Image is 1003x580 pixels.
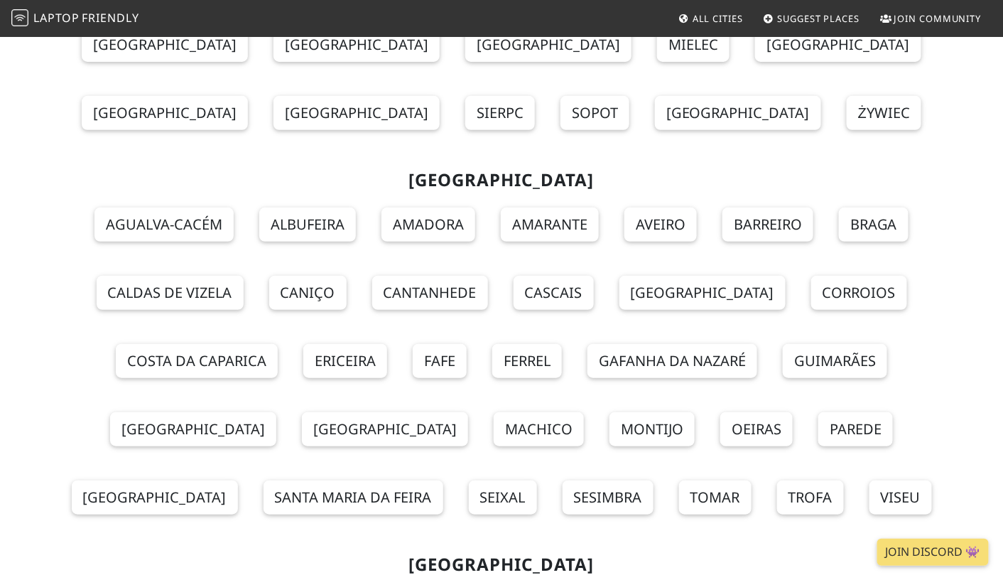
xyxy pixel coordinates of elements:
[110,412,276,446] a: [GEOGRAPHIC_DATA]
[679,480,752,515] a: Tomar
[302,412,468,446] a: [GEOGRAPHIC_DATA]
[722,208,813,242] a: Barreiro
[693,12,743,25] span: All Cities
[41,170,962,190] h2: [GEOGRAPHIC_DATA]
[609,412,695,446] a: Montijo
[11,9,28,26] img: LaptopFriendly
[514,276,594,310] a: Cascais
[33,10,80,26] span: Laptop
[97,276,244,310] a: Caldas de Vizela
[72,480,238,515] a: [GEOGRAPHIC_DATA]
[587,344,757,378] a: Gafanha da Nazaré
[413,344,467,378] a: Fafe
[116,344,278,378] a: Costa da Caparica
[41,554,962,575] h2: [GEOGRAPHIC_DATA]
[563,480,654,515] a: Sesimbra
[273,96,440,130] a: [GEOGRAPHIC_DATA]
[560,96,629,130] a: Sopot
[372,276,488,310] a: Cantanhede
[839,208,909,242] a: Braga
[82,28,248,62] a: [GEOGRAPHIC_DATA]
[869,480,932,515] a: Viseu
[494,412,584,446] a: Machico
[492,344,562,378] a: Ferrel
[469,480,537,515] a: Seixal
[847,96,921,130] a: Żywiec
[465,28,631,62] a: [GEOGRAPHIC_DATA]
[673,6,749,31] a: All Cities
[894,12,982,25] span: Join Community
[465,96,535,130] a: Sierpc
[273,28,440,62] a: [GEOGRAPHIC_DATA]
[778,12,860,25] span: Suggest Places
[264,480,443,515] a: Santa Maria da Feira
[811,276,907,310] a: Corroios
[777,480,844,515] a: Trofa
[94,208,234,242] a: Agualva-Cacém
[624,208,697,242] a: Aveiro
[783,344,887,378] a: Guimarães
[720,412,793,446] a: Oeiras
[82,10,139,26] span: Friendly
[818,412,893,446] a: Parede
[619,276,786,310] a: [GEOGRAPHIC_DATA]
[657,28,730,62] a: Mielec
[82,96,248,130] a: [GEOGRAPHIC_DATA]
[11,6,139,31] a: LaptopFriendly LaptopFriendly
[269,276,347,310] a: Caniço
[501,208,599,242] a: Amarante
[381,208,475,242] a: Amadora
[755,28,921,62] a: [GEOGRAPHIC_DATA]
[655,96,821,130] a: [GEOGRAPHIC_DATA]
[303,344,387,378] a: Ericeira
[259,208,356,242] a: Albufeira
[758,6,866,31] a: Suggest Places
[877,539,989,566] a: Join Discord 👾
[874,6,987,31] a: Join Community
